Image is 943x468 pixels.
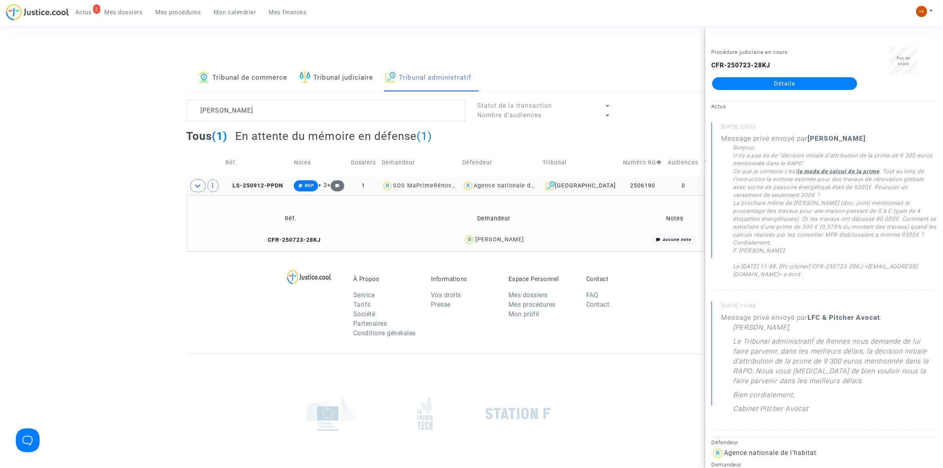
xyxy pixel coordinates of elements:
[261,237,321,243] span: CFR-250723-28KJ
[721,313,937,418] div: Message privé envoyé par :
[327,182,344,189] span: +
[712,77,857,90] a: Détails
[711,49,788,55] small: Procédure judiciaire en cours
[665,177,702,195] td: 0
[392,206,595,231] td: Demandeur
[509,301,556,308] a: Mes procédures
[431,275,497,283] p: Informations
[733,151,937,167] div: Il n'y a pas eu de "décision initiale d'attribution de la prime de 9 300 euros mentionnée dans le...
[305,183,314,188] span: REP
[318,182,327,189] span: + 2
[393,182,511,189] div: SOS MaPrimeRénov by [PERSON_NAME]
[263,6,313,18] a: Mes finances
[733,262,937,278] div: Le [DATE] 11:48, [lfc-pitcher] CFR-250723-28KJ <[EMAIL_ADDRESS][DOMAIN_NAME]> a écrit :
[417,397,432,430] img: french_tech.png
[733,239,937,246] div: Cordialement,
[98,6,149,18] a: Mes dossiers
[379,149,459,177] td: Demandeur
[93,4,100,14] div: 2
[733,167,937,199] div: Ce que je conteste c'est . Tout au long de l'instruction la somme estimée pour des travaux de rén...
[353,310,375,318] a: Société
[187,129,228,143] h2: Tous
[733,404,808,418] p: Cabinet Pitcher Avocat
[509,291,548,299] a: Mes dossiers
[431,291,461,299] a: Vos droits
[225,182,283,189] span: LS-250912-PPDN
[299,65,373,92] a: Tribunal judiciaire
[299,72,311,83] img: icon-faciliter-sm.svg
[464,234,475,246] img: icon-user.svg
[721,302,937,313] small: [DATE] 11h48
[808,134,866,142] b: [PERSON_NAME]
[474,182,561,189] div: Agence nationale de l'habitat
[348,177,379,195] td: 1
[721,134,937,278] div: Message privé envoyé par :
[711,439,738,445] small: Défendeur
[214,9,256,16] span: Mon calendrier
[235,129,432,143] h2: En attente du mémoire en défense
[353,291,375,299] a: Service
[459,149,540,177] td: Défendeur
[540,149,620,177] td: Tribunal
[711,61,770,69] b: CFR-250723-28KJ
[733,336,937,390] p: Le Tribunal administratif de Rennes nous demande de lui faire parvenir, dans les meilleurs délais...
[711,462,741,468] small: Demandeur
[733,323,791,336] p: [PERSON_NAME],
[486,408,551,420] img: stationf.png
[897,56,910,66] span: Pas de score
[353,301,371,308] a: Tarifs
[223,149,291,177] td: Réf.
[198,65,288,92] a: Tribunal de commerce
[417,130,432,143] span: (1)
[287,270,331,284] img: logo-lg.svg
[711,103,726,109] small: Actus
[105,9,143,16] span: Mes dossiers
[307,396,356,431] img: europe_commision.png
[353,329,416,337] a: Conditions générales
[620,149,665,177] td: Numéro RG
[6,4,69,20] img: jc-logo.svg
[431,301,451,308] a: Presse
[733,199,937,239] div: La brochure même de [PERSON_NAME] (doc. joint) mentionnait le poucentage des travaux pour une mai...
[478,102,552,109] span: Statut de la transaction
[75,9,92,16] span: Actus
[291,149,348,177] td: Notes
[385,72,396,83] img: icon-archive.svg
[69,6,98,18] a: 2Actus
[462,180,474,192] img: icon-user.svg
[382,180,393,192] img: icon-user.svg
[733,246,937,254] div: F. [PERSON_NAME]
[724,449,816,457] div: Agence nationale de l'habitat
[509,275,574,283] p: Espace Personnel
[721,123,937,134] small: [DATE] 22h20
[478,111,542,119] span: Nombre d'audiences
[702,149,743,177] td: Transaction
[711,447,724,460] img: icon-user.svg
[808,313,880,321] b: LFC & Pitcher Avocat
[733,143,937,151] div: Bonjour,
[475,236,524,243] div: [PERSON_NAME]
[269,9,307,16] span: Mes finances
[353,275,419,283] p: À Propos
[595,206,754,231] td: Notes
[586,301,610,308] a: Contact
[620,177,665,195] td: 2506190
[586,291,598,299] a: FAQ
[797,168,879,174] b: le mode de calcul de la prime
[156,9,201,16] span: Mes procédures
[16,428,40,452] iframe: Help Scout Beacon - Open
[509,310,539,318] a: Mon profil
[189,206,392,231] td: Réf.
[208,6,263,18] a: Mon calendrier
[353,320,387,327] a: Partenaires
[546,181,555,191] img: icon-archive.svg
[385,65,472,92] a: Tribunal administratif
[733,390,794,404] p: Bien cordialement,
[665,149,702,177] td: Audiences
[586,275,652,283] p: Contact
[916,6,927,17] img: fc99b196863ffcca57bb8fe2645aafd9
[348,149,379,177] td: Dossiers
[149,6,208,18] a: Mes procédures
[543,181,617,191] div: [GEOGRAPHIC_DATA]
[663,237,691,242] i: aucune note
